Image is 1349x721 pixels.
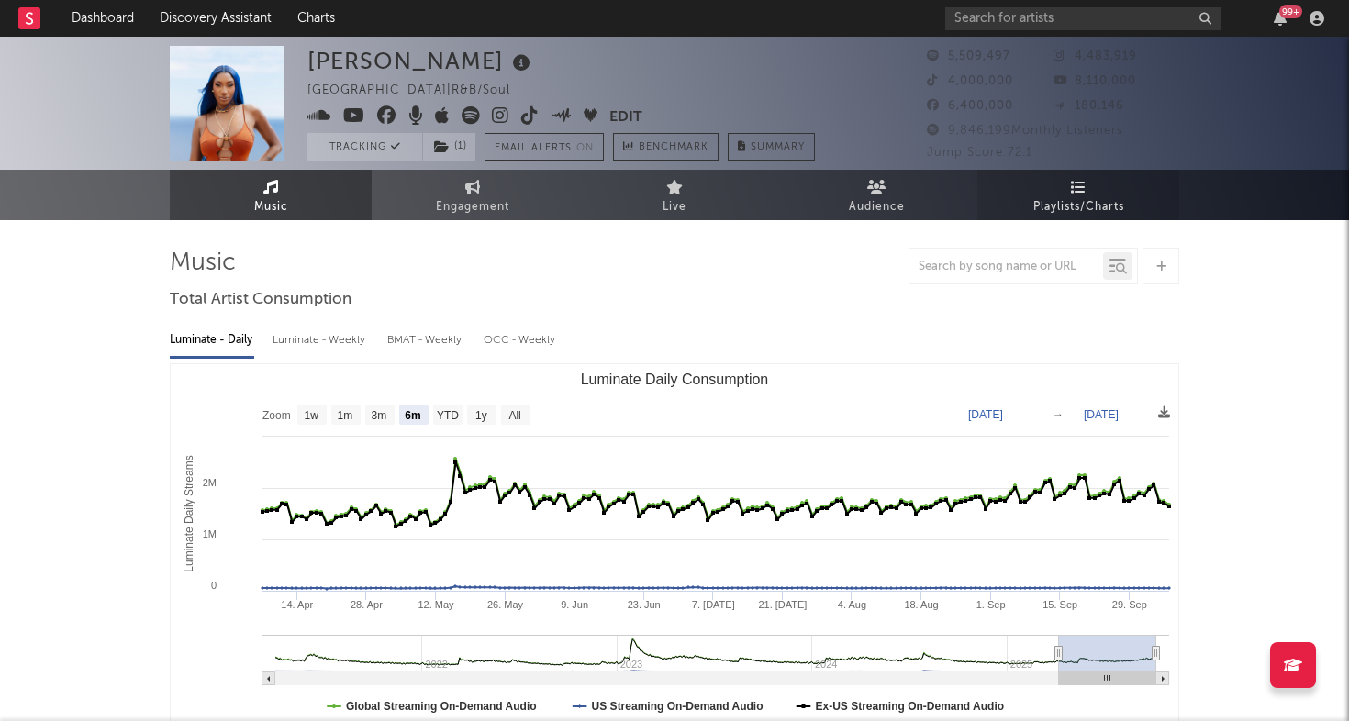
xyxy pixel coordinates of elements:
span: Playlists/Charts [1033,196,1124,218]
a: Live [574,170,775,220]
text: [DATE] [1084,408,1119,421]
text: 18. Aug [904,599,938,610]
a: Music [170,170,372,220]
span: 4,000,000 [927,75,1013,87]
div: [PERSON_NAME] [307,46,535,76]
a: Audience [775,170,977,220]
a: Benchmark [613,133,719,161]
div: 99 + [1279,5,1302,18]
text: → [1053,408,1064,421]
div: OCC - Weekly [484,325,557,356]
span: Engagement [436,196,509,218]
span: Live [663,196,686,218]
input: Search for artists [945,7,1221,30]
input: Search by song name or URL [909,260,1103,274]
span: 8,110,000 [1054,75,1136,87]
text: 2M [203,477,217,488]
text: 0 [211,580,217,591]
button: Summary [728,133,815,161]
text: YTD [437,409,459,422]
div: Luminate - Weekly [273,325,369,356]
text: 6m [405,409,420,422]
text: 1w [305,409,319,422]
span: 6,400,000 [927,100,1013,112]
div: [GEOGRAPHIC_DATA] | R&B/Soul [307,80,531,102]
a: Engagement [372,170,574,220]
text: 1M [203,528,217,539]
text: 1m [338,409,353,422]
span: Jump Score: 72.1 [927,147,1032,159]
text: Ex-US Streaming On-Demand Audio [816,700,1005,713]
text: 28. Apr [351,599,383,610]
text: [DATE] [968,408,1003,421]
text: 3m [372,409,387,422]
text: 15. Sep [1042,599,1077,610]
span: Benchmark [639,137,708,159]
text: Zoom [262,409,291,422]
text: 1. Sep [976,599,1006,610]
button: (1) [423,133,475,161]
span: 180,146 [1054,100,1124,112]
text: 26. May [487,599,524,610]
text: 9. Jun [561,599,588,610]
text: 4. Aug [838,599,866,610]
span: 9,846,199 Monthly Listeners [927,125,1123,137]
text: Luminate Daily Streams [183,455,195,571]
span: Music [254,196,288,218]
button: Tracking [307,133,422,161]
div: BMAT - Weekly [387,325,465,356]
text: 14. Apr [281,599,313,610]
span: Audience [849,196,905,218]
span: 4,483,919 [1054,50,1137,62]
button: 99+ [1274,11,1287,26]
div: Luminate - Daily [170,325,254,356]
a: Playlists/Charts [977,170,1179,220]
em: On [576,143,594,153]
span: 5,509,497 [927,50,1010,62]
text: 12. May [418,599,454,610]
text: 23. Jun [628,599,661,610]
text: Global Streaming On-Demand Audio [346,700,537,713]
text: 29. Sep [1112,599,1147,610]
text: US Streaming On-Demand Audio [592,700,764,713]
span: ( 1 ) [422,133,476,161]
text: 7. [DATE] [692,599,735,610]
text: 1y [475,409,487,422]
text: All [508,409,520,422]
text: Luminate Daily Consumption [581,372,769,387]
button: Email AlertsOn [485,133,604,161]
span: Total Artist Consumption [170,289,351,311]
text: 21. [DATE] [758,599,807,610]
button: Edit [609,106,642,129]
span: Summary [751,142,805,152]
